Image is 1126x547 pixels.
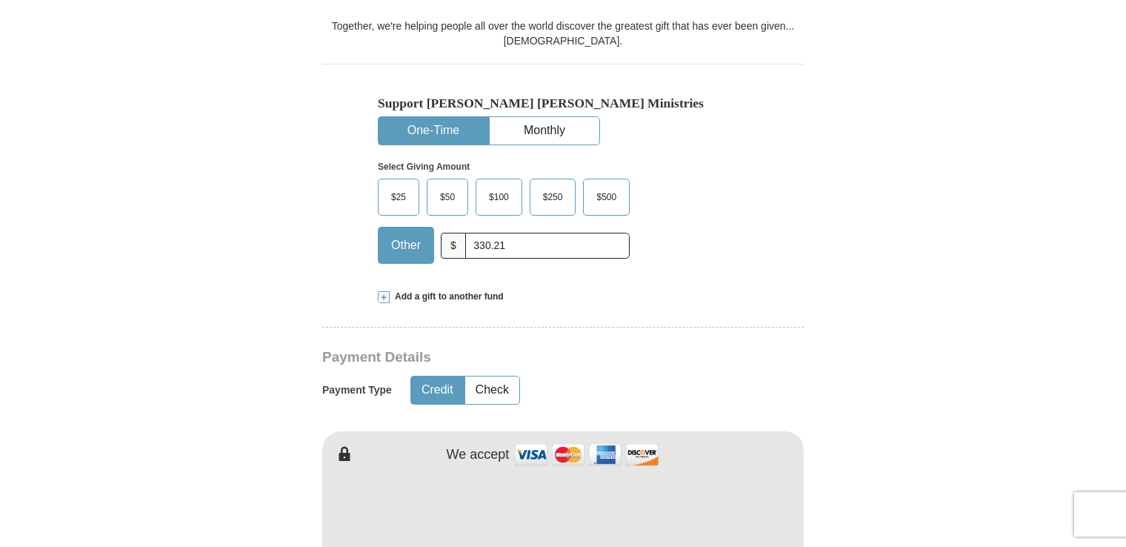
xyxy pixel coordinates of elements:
[384,186,413,208] span: $25
[589,186,624,208] span: $500
[378,96,748,111] h5: Support [PERSON_NAME] [PERSON_NAME] Ministries
[390,291,504,303] span: Add a gift to another fund
[447,447,510,463] h4: We accept
[379,117,488,145] button: One-Time
[482,186,516,208] span: $100
[322,384,392,397] h5: Payment Type
[465,377,519,404] button: Check
[536,186,570,208] span: $250
[322,349,700,366] h3: Payment Details
[384,234,428,256] span: Other
[411,377,464,404] button: Credit
[441,233,466,259] span: $
[322,19,804,48] div: Together, we're helping people all over the world discover the greatest gift that has ever been g...
[465,233,630,259] input: Other Amount
[490,117,599,145] button: Monthly
[513,439,661,471] img: credit cards accepted
[378,162,470,172] strong: Select Giving Amount
[433,186,462,208] span: $50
